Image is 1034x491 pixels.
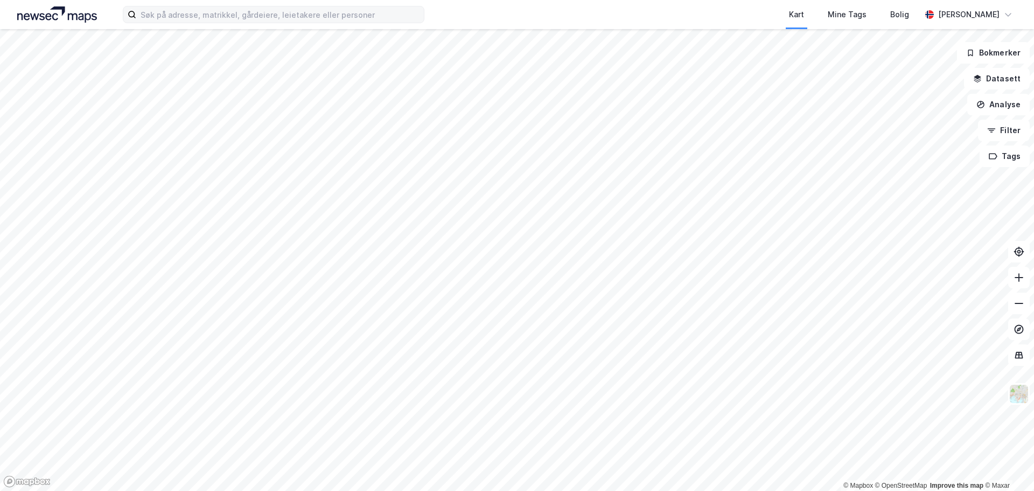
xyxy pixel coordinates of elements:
div: [PERSON_NAME] [938,8,1000,21]
input: Søk på adresse, matrikkel, gårdeiere, leietakere eller personer [136,6,424,23]
button: Analyse [967,94,1030,115]
button: Datasett [964,68,1030,89]
div: Kontrollprogram for chat [980,439,1034,491]
img: Z [1009,384,1029,404]
button: Bokmerker [957,42,1030,64]
iframe: Chat Widget [980,439,1034,491]
button: Filter [978,120,1030,141]
img: logo.a4113a55bc3d86da70a041830d287a7e.svg [17,6,97,23]
button: Tags [980,146,1030,167]
a: Improve this map [930,482,983,489]
a: OpenStreetMap [875,482,927,489]
div: Kart [789,8,804,21]
a: Mapbox [843,482,873,489]
div: Bolig [890,8,909,21]
a: Mapbox homepage [3,475,51,488]
div: Mine Tags [828,8,867,21]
